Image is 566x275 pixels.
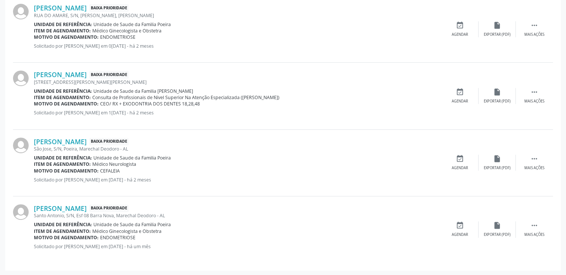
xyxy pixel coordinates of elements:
a: [PERSON_NAME] [34,70,87,79]
div: Exportar (PDF) [484,232,511,237]
span: Baixa Prioridade [89,205,129,212]
b: Motivo de agendamento: [34,234,99,241]
span: ENDOMETRIOSE [100,234,135,241]
img: img [13,4,29,19]
span: Consulta de Profissionais de Nivel Superior Na Atenção Especializada ([PERSON_NAME]) [92,94,279,101]
p: Solicitado por [PERSON_NAME] em 0[DATE] - há 2 meses [34,43,441,49]
i: insert_drive_file [493,221,501,230]
div: Agendar [452,99,468,104]
b: Item de agendamento: [34,228,91,234]
b: Item de agendamento: [34,28,91,34]
span: Unidade de Saude da Familia Poeira [93,155,171,161]
span: Médico Ginecologista e Obstetra [92,228,162,234]
div: Exportar (PDF) [484,165,511,171]
a: [PERSON_NAME] [34,4,87,12]
div: São Jose, S/N, Poeira, Marechal Deodoro - AL [34,146,441,152]
i:  [530,21,538,29]
i: insert_drive_file [493,21,501,29]
i: insert_drive_file [493,155,501,163]
a: [PERSON_NAME] [34,137,87,146]
div: Agendar [452,165,468,171]
b: Motivo de agendamento: [34,34,99,40]
div: Santo Antonio, S/N, Esf 08 Barra Nova, Marechal Deodoro - AL [34,212,441,219]
i: event_available [456,21,464,29]
i: event_available [456,155,464,163]
b: Motivo de agendamento: [34,101,99,107]
i: insert_drive_file [493,88,501,96]
div: [STREET_ADDRESS][PERSON_NAME][PERSON_NAME] [34,79,441,85]
span: CEO/ RX + EXODONTRIA DOS DENTES 18,28,48 [100,101,200,107]
span: Unidade de Saude da Familia Poeira [93,221,171,228]
div: Agendar [452,232,468,237]
b: Unidade de referência: [34,88,92,94]
i: event_available [456,88,464,96]
b: Unidade de referência: [34,155,92,161]
i:  [530,88,538,96]
span: Baixa Prioridade [89,138,129,146]
span: ENDOMETRIOSE [100,34,135,40]
b: Motivo de agendamento: [34,168,99,174]
span: CEFALEIA [100,168,120,174]
div: Exportar (PDF) [484,99,511,104]
span: Baixa Prioridade [89,71,129,79]
p: Solicitado por [PERSON_NAME] em 1[DATE] - há 2 meses [34,110,441,116]
b: Item de agendamento: [34,94,91,101]
i: event_available [456,221,464,230]
b: Unidade de referência: [34,21,92,28]
div: Exportar (PDF) [484,32,511,37]
div: Agendar [452,32,468,37]
span: Médico Ginecologista e Obstetra [92,28,162,34]
img: img [13,137,29,153]
i:  [530,155,538,163]
div: Mais ações [524,99,544,104]
p: Solicitado por [PERSON_NAME] em [DATE] - há um mês [34,243,441,250]
span: Médico Neurologista [92,161,136,167]
span: Unidade de Saude da Familia [PERSON_NAME] [93,88,193,94]
div: Mais ações [524,165,544,171]
span: Baixa Prioridade [89,4,129,12]
div: RUA DO AMARE, S/N, [PERSON_NAME], [PERSON_NAME] [34,12,441,19]
div: Mais ações [524,32,544,37]
b: Item de agendamento: [34,161,91,167]
p: Solicitado por [PERSON_NAME] em [DATE] - há 2 meses [34,177,441,183]
b: Unidade de referência: [34,221,92,228]
img: img [13,70,29,86]
span: Unidade de Saude da Familia Poeira [93,21,171,28]
i:  [530,221,538,230]
img: img [13,204,29,220]
a: [PERSON_NAME] [34,204,87,212]
div: Mais ações [524,232,544,237]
